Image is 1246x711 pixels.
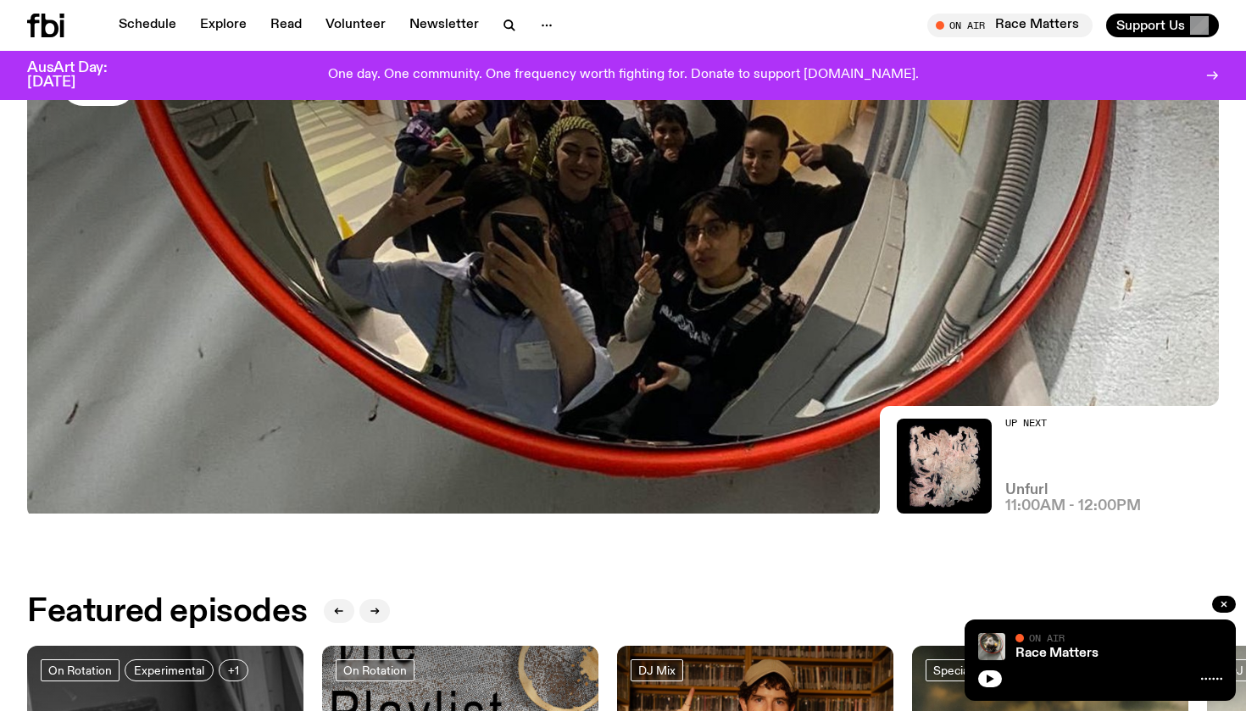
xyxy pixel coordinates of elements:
[336,659,414,681] a: On Rotation
[41,659,120,681] a: On Rotation
[926,659,992,681] a: Specialist
[315,14,396,37] a: Volunteer
[1029,632,1065,643] span: On Air
[631,659,683,681] a: DJ Mix
[1005,499,1141,514] span: 11:00am - 12:00pm
[933,664,984,676] span: Specialist
[343,664,407,676] span: On Rotation
[927,14,1093,37] button: On AirRace Matters
[134,664,204,676] span: Experimental
[48,664,112,676] span: On Rotation
[190,14,257,37] a: Explore
[219,659,248,681] button: +1
[328,68,919,83] p: One day. One community. One frequency worth fighting for. Donate to support [DOMAIN_NAME].
[260,14,312,37] a: Read
[125,659,214,681] a: Experimental
[228,664,239,676] span: +1
[27,597,307,627] h2: Featured episodes
[1116,18,1185,33] span: Support Us
[1106,14,1219,37] button: Support Us
[27,61,136,90] h3: AusArt Day: [DATE]
[399,14,489,37] a: Newsletter
[978,633,1005,660] img: A photo of the Race Matters team taken in a rear view or "blindside" mirror. A bunch of people of...
[1015,647,1099,660] a: Race Matters
[1005,483,1048,497] a: Unfurl
[638,664,676,676] span: DJ Mix
[1005,419,1141,428] h2: Up Next
[108,14,186,37] a: Schedule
